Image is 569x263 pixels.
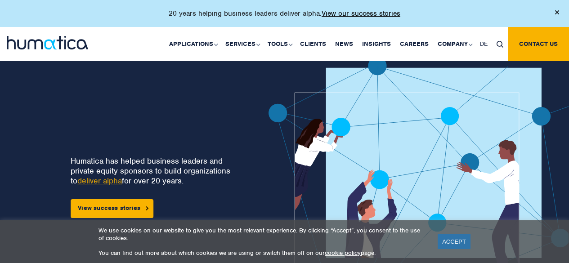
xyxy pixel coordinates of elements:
[395,27,433,61] a: Careers
[433,27,475,61] a: Company
[331,27,358,61] a: News
[358,27,395,61] a: Insights
[263,27,296,61] a: Tools
[296,27,331,61] a: Clients
[165,27,221,61] a: Applications
[475,27,492,61] a: DE
[221,27,263,61] a: Services
[508,27,569,61] a: Contact us
[322,9,400,18] a: View our success stories
[169,9,400,18] p: 20 years helping business leaders deliver alpha.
